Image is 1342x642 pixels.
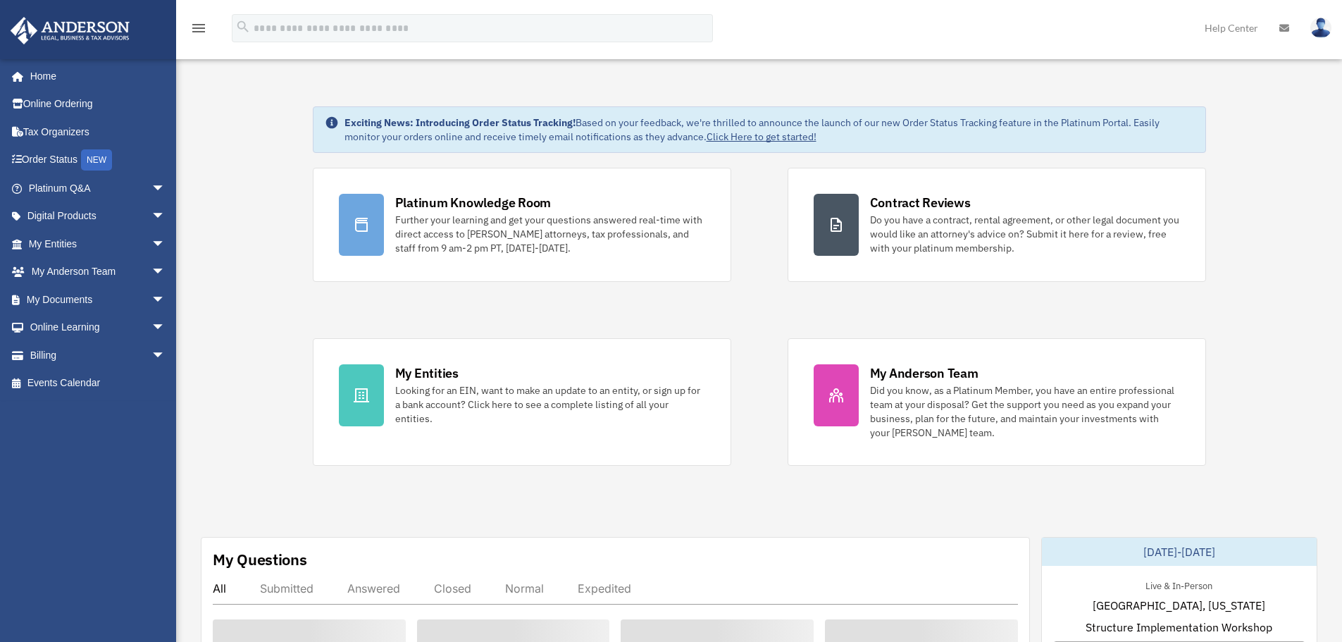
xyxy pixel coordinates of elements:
div: Normal [505,581,544,595]
div: Further your learning and get your questions answered real-time with direct access to [PERSON_NAM... [395,213,705,255]
strong: Exciting News: Introducing Order Status Tracking! [344,116,576,129]
div: Did you know, as a Platinum Member, you have an entire professional team at your disposal? Get th... [870,383,1180,440]
a: Digital Productsarrow_drop_down [10,202,187,230]
i: menu [190,20,207,37]
div: My Entities [395,364,459,382]
span: Structure Implementation Workshop [1086,619,1272,636]
a: Click Here to get started! [707,130,816,143]
span: arrow_drop_down [151,341,180,370]
a: Home [10,62,180,90]
div: Do you have a contract, rental agreement, or other legal document you would like an attorney's ad... [870,213,1180,255]
a: Tax Organizers [10,118,187,146]
span: arrow_drop_down [151,258,180,287]
div: Answered [347,581,400,595]
div: My Anderson Team [870,364,978,382]
a: Platinum Q&Aarrow_drop_down [10,174,187,202]
img: Anderson Advisors Platinum Portal [6,17,134,44]
div: Contract Reviews [870,194,971,211]
div: Submitted [260,581,313,595]
div: Expedited [578,581,631,595]
span: arrow_drop_down [151,174,180,203]
span: arrow_drop_down [151,230,180,259]
a: Events Calendar [10,369,187,397]
a: My Entities Looking for an EIN, want to make an update to an entity, or sign up for a bank accoun... [313,338,731,466]
div: Based on your feedback, we're thrilled to announce the launch of our new Order Status Tracking fe... [344,116,1194,144]
a: Platinum Knowledge Room Further your learning and get your questions answered real-time with dire... [313,168,731,282]
div: NEW [81,149,112,171]
a: menu [190,25,207,37]
div: Platinum Knowledge Room [395,194,552,211]
a: Contract Reviews Do you have a contract, rental agreement, or other legal document you would like... [788,168,1206,282]
a: Billingarrow_drop_down [10,341,187,369]
a: Order StatusNEW [10,146,187,175]
div: Looking for an EIN, want to make an update to an entity, or sign up for a bank account? Click her... [395,383,705,426]
a: My Anderson Team Did you know, as a Platinum Member, you have an entire professional team at your... [788,338,1206,466]
div: All [213,581,226,595]
a: My Documentsarrow_drop_down [10,285,187,314]
div: My Questions [213,549,307,570]
a: Online Learningarrow_drop_down [10,314,187,342]
span: arrow_drop_down [151,202,180,231]
div: Closed [434,581,471,595]
a: My Anderson Teamarrow_drop_down [10,258,187,286]
div: Live & In-Person [1134,577,1224,592]
span: arrow_drop_down [151,314,180,342]
i: search [235,19,251,35]
img: User Pic [1310,18,1331,38]
a: My Entitiesarrow_drop_down [10,230,187,258]
span: arrow_drop_down [151,285,180,314]
span: [GEOGRAPHIC_DATA], [US_STATE] [1093,597,1265,614]
a: Online Ordering [10,90,187,118]
div: [DATE]-[DATE] [1042,538,1317,566]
